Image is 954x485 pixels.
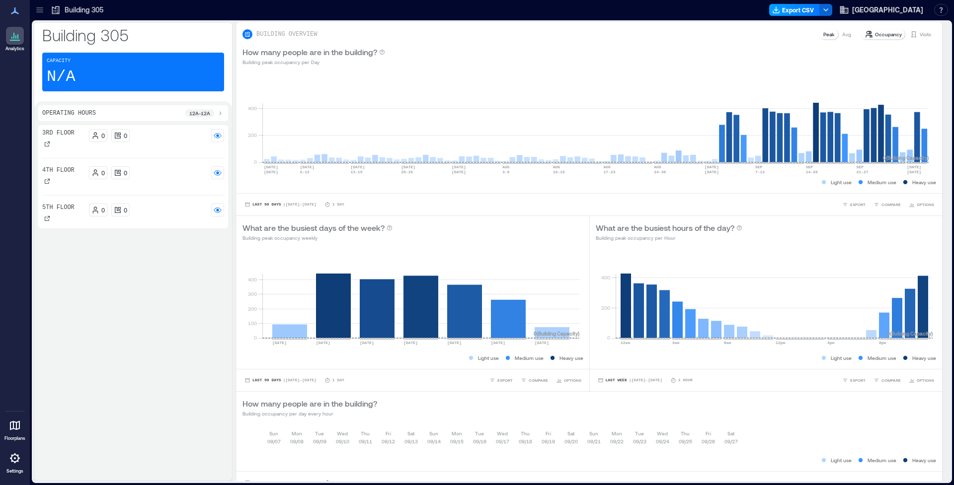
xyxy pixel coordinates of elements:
a: Analytics [2,24,27,55]
text: [DATE] [491,341,505,345]
p: Heavy use [912,354,936,362]
text: [DATE] [907,170,921,174]
p: Avg [842,30,851,38]
p: Light use [831,354,852,362]
p: 09/25 [679,437,692,445]
p: Occupancy [875,30,902,38]
p: 09/12 [382,437,395,445]
p: 1 Hour [678,377,693,383]
p: 09/16 [473,437,486,445]
text: [DATE] [316,341,330,345]
text: [DATE] [907,165,921,169]
text: [DATE] [272,341,287,345]
p: 09/08 [290,437,304,445]
span: OPTIONS [917,377,934,383]
text: SEP [857,165,864,169]
text: AUG [654,165,661,169]
span: OPTIONS [917,202,934,208]
p: Medium use [868,178,896,186]
button: Export CSV [769,4,820,16]
p: Tue [315,429,324,437]
text: [DATE] [705,165,719,169]
span: [GEOGRAPHIC_DATA] [852,5,923,15]
p: 09/10 [336,437,349,445]
button: EXPORT [487,375,515,385]
p: 09/11 [359,437,372,445]
p: Sat [727,429,734,437]
text: 14-20 [806,170,818,174]
p: Mon [612,429,622,437]
p: 09/09 [313,437,326,445]
button: COMPARE [872,200,903,209]
span: COMPARE [881,377,901,383]
p: Thu [361,429,370,437]
p: 09/17 [496,437,509,445]
tspan: 400 [248,105,257,111]
text: [DATE] [264,170,278,174]
p: 1 Day [332,377,344,383]
text: AUG [553,165,560,169]
p: Wed [657,429,668,437]
p: Sun [269,429,278,437]
text: [DATE] [447,341,462,345]
button: COMPARE [519,375,550,385]
p: 0 [124,169,127,177]
p: Heavy use [912,178,936,186]
button: Last 90 Days |[DATE]-[DATE] [242,200,318,209]
p: Thu [681,429,690,437]
p: 3rd Floor [42,129,75,137]
p: Sun [589,429,598,437]
button: Last 90 Days |[DATE]-[DATE] [242,375,318,385]
p: 09/15 [450,437,464,445]
a: Settings [3,446,27,477]
text: 4pm [827,341,835,345]
p: 5th Floor [42,204,75,211]
span: EXPORT [497,377,513,383]
button: [GEOGRAPHIC_DATA] [836,2,926,18]
p: Wed [497,429,508,437]
button: OPTIONS [907,200,936,209]
tspan: 0 [254,335,257,341]
p: Peak [823,30,834,38]
tspan: 0 [607,335,610,341]
p: Building 305 [42,25,224,45]
text: 4am [672,341,680,345]
p: How many people are in the building? [242,398,377,410]
text: 8pm [879,341,886,345]
p: Tue [635,429,644,437]
p: Sat [407,429,414,437]
p: Light use [831,178,852,186]
p: Building peak occupancy per Day [242,58,385,66]
button: Last Week |[DATE]-[DATE] [596,375,664,385]
p: Fri [546,429,551,437]
p: 09/14 [427,437,441,445]
p: Building 305 [65,5,103,15]
a: Floorplans [1,414,28,444]
text: [DATE] [403,341,418,345]
p: Light use [478,354,499,362]
text: 7-13 [755,170,765,174]
p: Building occupancy per day every hour [242,410,377,417]
p: 0 [101,206,105,214]
p: Floorplans [4,435,25,441]
p: 12a - 12a [189,109,210,117]
text: 12pm [776,341,785,345]
text: 17-23 [603,170,615,174]
p: Analytics [5,46,24,52]
text: 10-16 [553,170,565,174]
text: [DATE] [452,170,466,174]
text: [DATE] [264,165,278,169]
text: 21-27 [857,170,869,174]
p: 1 Day [332,202,344,208]
p: Building peak occupancy per Hour [596,234,742,242]
p: How many people are in the building? [242,46,377,58]
p: Heavy use [912,456,936,464]
text: [DATE] [360,341,374,345]
p: Medium use [868,354,896,362]
p: 09/22 [610,437,624,445]
span: OPTIONS [564,377,581,383]
text: 8am [724,341,731,345]
p: 0 [124,132,127,139]
text: AUG [603,165,611,169]
p: 09/19 [542,437,555,445]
